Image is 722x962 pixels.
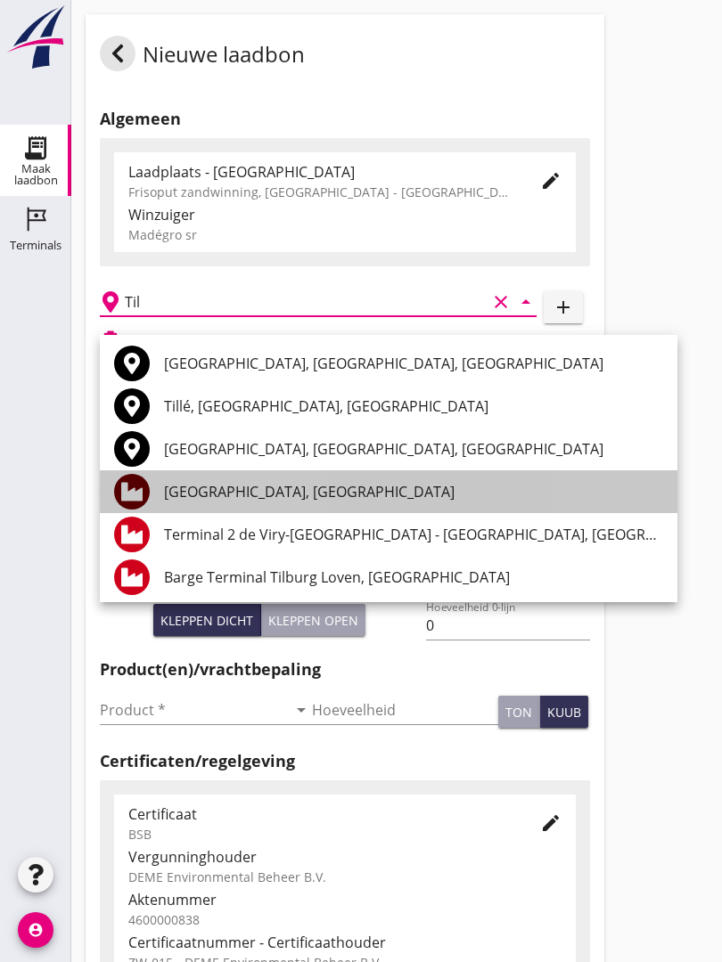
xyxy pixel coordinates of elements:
div: Aktenummer [128,889,562,910]
div: Madégro sr [128,225,562,244]
div: Certificaatnummer - Certificaathouder [128,932,562,953]
div: Terminals [10,240,62,251]
div: Nieuwe laadbon [100,36,305,78]
button: Kleppen open [261,604,365,636]
button: ton [498,696,540,728]
button: Kleppen dicht [153,604,261,636]
div: BSB [128,825,512,844]
div: Kleppen dicht [160,611,253,630]
i: edit [540,170,562,192]
div: ton [505,703,532,721]
div: 4600000838 [128,910,562,929]
div: Barge Terminal Tilburg Loven, [GEOGRAPHIC_DATA] [164,567,663,588]
i: edit [540,812,562,834]
input: Losplaats [125,288,487,316]
i: clear [490,291,512,313]
h2: Product(en)/vrachtbepaling [100,657,590,681]
div: Frisoput zandwinning, [GEOGRAPHIC_DATA] - [GEOGRAPHIC_DATA]. [128,183,512,201]
h2: Algemeen [100,107,590,131]
div: Vergunninghouder [128,846,562,868]
div: [GEOGRAPHIC_DATA], [GEOGRAPHIC_DATA], [GEOGRAPHIC_DATA] [164,438,663,460]
div: Terminal 2 de Viry-[GEOGRAPHIC_DATA] - [GEOGRAPHIC_DATA], [GEOGRAPHIC_DATA]-[GEOGRAPHIC_DATA] [164,524,663,545]
div: Tillé, [GEOGRAPHIC_DATA], [GEOGRAPHIC_DATA] [164,395,663,417]
input: Hoeveelheid [312,696,499,724]
div: Winzuiger [128,204,562,225]
input: Hoeveelheid 0-lijn [426,611,589,640]
i: account_circle [18,912,53,948]
div: [GEOGRAPHIC_DATA], [GEOGRAPHIC_DATA] [164,481,663,502]
div: [GEOGRAPHIC_DATA], [GEOGRAPHIC_DATA], [GEOGRAPHIC_DATA] [164,353,663,374]
div: Certificaat [128,803,512,825]
div: kuub [547,703,581,721]
div: Laadplaats - [GEOGRAPHIC_DATA] [128,161,512,183]
div: Kleppen open [268,611,358,630]
i: add [553,297,574,318]
i: arrow_drop_down [291,699,312,721]
button: kuub [540,696,588,728]
img: logo-small.a267ee39.svg [4,4,68,70]
h2: Beladen vaartuig [128,331,219,347]
input: Product * [100,696,287,724]
h2: Certificaten/regelgeving [100,749,590,773]
div: DEME Environmental Beheer B.V. [128,868,562,886]
i: arrow_drop_down [515,291,537,313]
